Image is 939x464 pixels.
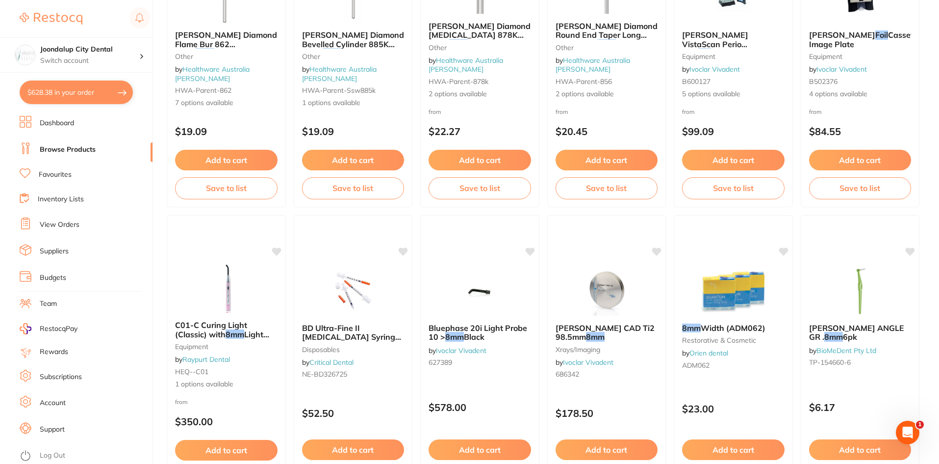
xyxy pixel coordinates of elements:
[809,150,912,170] button: Add to cart
[809,402,912,413] p: $6.17
[682,403,785,414] p: $23.00
[556,44,658,52] small: other
[323,48,341,58] em: 8mm
[698,48,711,58] em: Foil
[682,65,740,74] span: by
[809,65,867,74] span: by
[436,346,486,355] a: Ivoclar Vivadent
[809,30,875,40] span: [PERSON_NAME]
[20,81,133,104] button: $628.38 in your order
[302,439,405,460] button: Add to cart
[175,53,278,60] small: other
[682,89,785,99] span: 5 options available
[556,89,658,99] span: 2 options available
[429,150,531,170] button: Add to cart
[175,177,278,199] button: Save to list
[809,358,851,367] span: TP-154660-6
[556,77,612,86] span: HWA-parent-856
[809,126,912,137] p: $84.55
[40,56,139,66] p: Switch account
[556,126,658,137] p: $20.45
[226,329,244,339] em: 8mm
[429,358,452,367] span: 627389
[711,48,744,58] span: Cassette
[175,321,278,339] b: C01-C Curing Light (Classic) with 8mm Light Guide
[302,65,377,82] span: by
[175,98,278,108] span: 7 options available
[556,346,658,354] small: xrays/imaging
[20,323,31,334] img: RestocqPay
[429,22,531,40] b: SS White Diamond Curettage 878K (298) 8mm FG - 5/Pack
[429,44,531,52] small: other
[575,267,638,316] img: Colado CAD Ti2 98.5mm 8mm
[682,108,695,115] span: from
[40,246,69,256] a: Suppliers
[682,53,785,60] small: equipment
[175,380,278,389] span: 1 options available
[196,48,214,58] em: 8mm
[302,150,405,170] button: Add to cart
[302,346,405,354] small: disposables
[20,7,82,30] a: Restocq Logo
[448,267,511,316] img: Bluephase 20i Light Probe 10 > 8mm Black
[429,21,531,49] span: [PERSON_NAME] Diamond [MEDICAL_DATA] 878K (298)
[429,324,531,342] b: Bluephase 20i Light Probe 10 > 8mm Black
[464,332,484,342] span: Black
[896,421,919,444] iframe: Intercom live chat
[175,65,250,82] a: Healthware Australia [PERSON_NAME]
[429,177,531,199] button: Save to list
[556,439,658,460] button: Add to cart
[556,108,568,115] span: from
[682,126,785,137] p: $99.09
[302,30,404,58] span: [PERSON_NAME] Diamond Bevelled Cylinder 885K (210)
[682,30,748,58] span: [PERSON_NAME] VistaScan Perio Plus
[40,324,77,334] span: RestocqPay
[429,77,488,86] span: HWA-parent-878k
[429,108,441,115] span: from
[597,39,616,49] em: 8mm
[302,323,401,360] span: BD Ultra-Fine II [MEDICAL_DATA] Syringe - 0.5ml, 0.30mm (30g) x
[809,89,912,99] span: 4 options available
[809,30,912,49] b: Durr Foil Cassette Image Plate
[445,332,464,342] em: 8mm
[682,324,785,332] b: 8mm Width (ADM062)
[38,194,84,204] a: Inventory Lists
[809,30,921,49] span: Cassette Image Plate
[556,323,655,342] span: [PERSON_NAME] CAD Ti2 98.5mm
[682,30,785,49] b: Durr VistaScan Perio Plus Foil Cassette
[682,177,785,199] button: Save to list
[40,425,65,435] a: Support
[556,408,658,419] p: $178.50
[302,30,405,49] b: SS White Diamond Bevelled Cylinder 885K (210) 8mm FG 5/Pack
[429,56,503,74] span: by
[809,439,912,460] button: Add to cart
[816,346,876,355] a: BioMeDent Pty Ltd
[682,349,728,357] span: by
[175,320,247,339] span: C01-C Curing Light (Classic) with
[15,45,35,65] img: Joondalup City Dental
[302,126,405,137] p: $19.09
[214,48,253,58] span: FG 5/Pack
[40,451,65,461] a: Log Out
[682,439,785,460] button: Add to cart
[302,324,405,342] b: BD Ultra-Fine II Insulin Syringe - 0.5ml, 0.30mm (30g) x 8mm Long (100 per box)
[40,118,74,128] a: Dashboard
[175,86,231,95] span: HWA-parent-862
[194,264,258,313] img: C01-C Curing Light (Classic) with 8mm Light Guide
[175,150,278,170] button: Add to cart
[40,45,139,55] h4: Joondalup City Dental
[556,177,658,199] button: Save to list
[20,448,150,464] button: Log Out
[816,65,867,74] a: Ivoclar Vivadent
[175,65,250,82] span: by
[40,347,68,357] a: Rewards
[302,86,376,95] span: HWA-parent-ssw885k
[682,77,711,86] span: B600127
[809,346,876,355] span: by
[682,150,785,170] button: Add to cart
[556,56,630,74] span: by
[302,177,405,199] button: Save to list
[843,332,857,342] span: 6pk
[20,13,82,25] img: Restocq Logo
[40,299,57,309] a: Team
